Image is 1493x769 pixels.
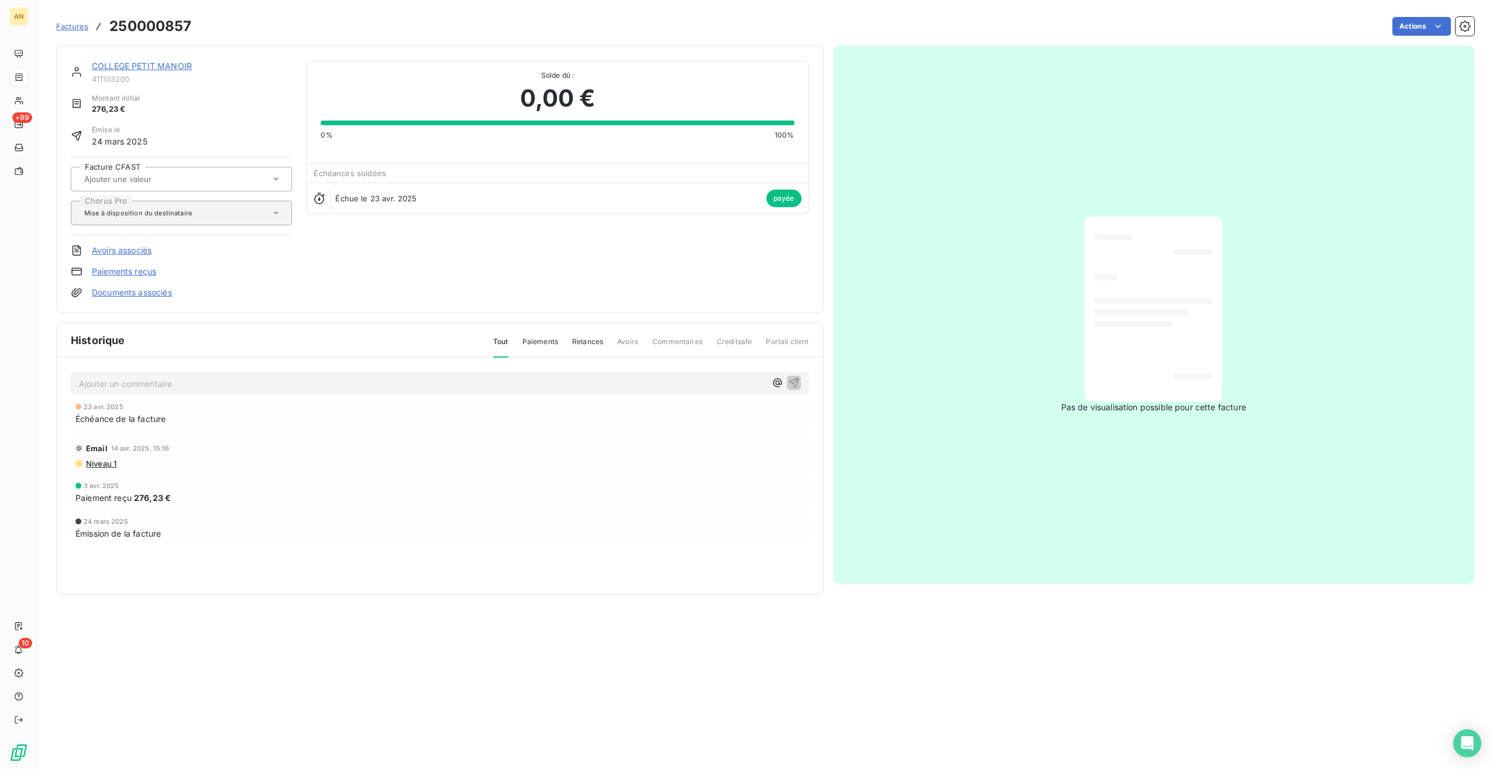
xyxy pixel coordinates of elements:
[84,482,119,489] span: 3 avr. 2025
[717,337,752,356] span: Creditsafe
[84,210,192,217] span: Mise à disposition du destinataire
[83,174,201,184] input: Ajouter une valeur
[75,527,161,540] span: Émission de la facture
[86,444,108,453] span: Email
[75,413,166,425] span: Échéance de la facture
[321,130,332,140] span: 0%
[572,337,603,356] span: Relances
[75,492,132,504] span: Paiement reçu
[775,130,794,140] span: 100%
[92,266,156,277] a: Paiements reçus
[766,337,809,356] span: Portail client
[9,7,28,26] div: AN
[1453,729,1481,757] div: Open Intercom Messenger
[134,492,171,504] span: 276,23 €
[92,74,292,84] span: 411103200
[56,22,88,31] span: Factures
[652,337,703,356] span: Commentaires
[1392,17,1451,36] button: Actions
[321,70,794,81] span: Solde dû :
[493,337,508,358] span: Tout
[92,135,147,147] span: 24 mars 2025
[92,287,172,298] a: Documents associés
[9,743,28,762] img: Logo LeanPay
[522,337,558,356] span: Paiements
[84,518,128,525] span: 24 mars 2025
[12,112,32,123] span: +99
[92,125,147,135] span: Émise le
[84,403,123,410] span: 23 avr. 2025
[109,16,191,37] h3: 250000857
[1061,401,1246,413] span: Pas de visualisation possible pour cette facture
[520,81,596,116] span: 0,00 €
[335,194,417,203] span: Échue le 23 avr. 2025
[766,190,801,207] span: payée
[71,332,125,348] span: Historique
[314,169,386,178] span: Échéances soldées
[85,459,116,468] span: Niveau 1
[56,20,88,32] a: Factures
[617,337,638,356] span: Avoirs
[92,93,140,104] span: Montant initial
[92,245,152,256] a: Avoirs associés
[111,445,170,452] span: 14 avr. 2025, 15:16
[19,638,32,648] span: 10
[92,61,192,71] a: COLLEGE PETIT MANOIR
[92,104,140,115] span: 276,23 €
